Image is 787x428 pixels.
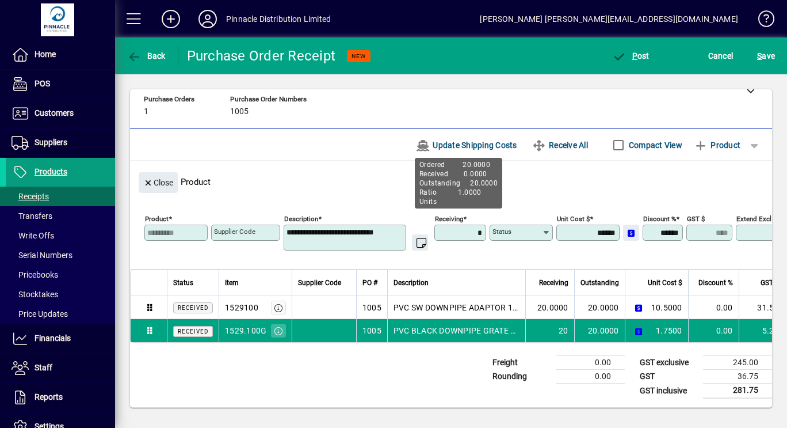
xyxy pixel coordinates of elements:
[435,215,463,223] mat-label: Receiving
[415,158,502,209] div: Ordered 20.0000 Received 0.0000 Outstanding 20.0000 Ratio 1.0000 Units
[124,46,169,66] button: Back
[487,356,556,370] td: Freight
[189,9,226,29] button: Profile
[173,277,193,289] span: Status
[12,231,54,240] span: Write Offs
[6,354,115,382] a: Staff
[688,319,739,342] td: 0.00
[115,46,178,66] app-page-header-button: Back
[178,328,208,335] span: Received
[757,47,775,65] span: ave
[6,206,115,226] a: Transfers
[35,108,74,118] span: Customers
[187,47,336,65] div: Purchase Order Receipt
[6,285,115,304] a: Stocktakes
[143,173,173,192] span: Close
[705,46,736,66] button: Cancel
[750,2,773,40] a: Knowledge Base
[6,383,115,412] a: Reports
[352,52,366,60] span: NEW
[487,370,556,384] td: Rounding
[532,136,588,154] span: Receive All
[298,277,341,289] span: Supplier Code
[754,46,778,66] button: Save
[557,215,590,223] mat-label: Unit Cost $
[6,245,115,265] a: Serial Numbers
[136,177,181,187] app-page-header-button: Close
[739,319,785,342] td: 5.25
[6,70,115,99] a: POS
[145,215,169,223] mat-label: Product
[225,277,239,289] span: Item
[178,305,208,311] span: Received
[6,304,115,324] a: Price Updates
[35,167,67,176] span: Products
[12,211,52,221] span: Transfers
[643,215,676,223] mat-label: Discount %
[688,296,739,319] td: 0.00
[225,302,258,313] div: 1529100
[556,370,625,384] td: 0.00
[580,277,619,289] span: Outstanding
[12,309,68,319] span: Price Updates
[12,290,58,299] span: Stocktakes
[6,187,115,206] a: Receipts
[609,46,652,66] button: Post
[35,79,50,88] span: POS
[226,10,331,28] div: Pinnacle Distribution Limited
[626,139,682,151] label: Compact View
[12,270,58,279] span: Pricebooks
[152,9,189,29] button: Add
[574,296,625,319] td: 20.0000
[480,10,738,28] div: [PERSON_NAME] [PERSON_NAME][EMAIL_ADDRESS][DOMAIN_NAME]
[6,40,115,69] a: Home
[703,384,772,398] td: 281.75
[634,356,703,370] td: GST exclusive
[631,300,647,316] button: Change Price Levels
[416,136,517,154] span: Update Shipping Costs
[362,277,377,289] span: PO #
[492,228,511,236] mat-label: Status
[139,172,178,193] button: Close
[6,265,115,285] a: Pricebooks
[35,392,63,402] span: Reports
[144,107,148,116] span: 1
[130,161,772,196] div: Product
[528,135,593,156] button: Receive All
[612,51,650,60] span: ost
[127,51,166,60] span: Back
[539,277,568,289] span: Receiving
[556,356,625,370] td: 0.00
[559,325,568,336] span: 20
[688,135,746,156] button: Product
[12,192,49,201] span: Receipts
[651,302,682,313] span: 10.5000
[708,47,733,65] span: Cancel
[656,325,682,336] span: 1.7500
[687,215,705,223] mat-label: GST $
[356,319,387,342] td: 1005
[698,277,733,289] span: Discount %
[623,225,639,241] button: Change Price Levels
[631,323,647,339] button: Change Price Levels
[35,334,71,343] span: Financials
[694,136,740,154] span: Product
[703,356,772,370] td: 245.00
[230,107,249,116] span: 1005
[12,251,72,260] span: Serial Numbers
[387,296,525,319] td: PVC SW DOWNPIPE ADAPTOR 125MM X 100MM
[356,296,387,319] td: 1005
[6,324,115,353] a: Financials
[35,50,56,59] span: Home
[393,277,429,289] span: Description
[757,51,762,60] span: S
[284,215,318,223] mat-label: Description
[648,277,682,289] span: Unit Cost $
[703,370,772,384] td: 36.75
[634,370,703,384] td: GST
[574,319,625,342] td: 20.0000
[537,302,568,313] span: 20.0000
[35,363,52,372] span: Staff
[6,99,115,128] a: Customers
[761,277,779,289] span: GST $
